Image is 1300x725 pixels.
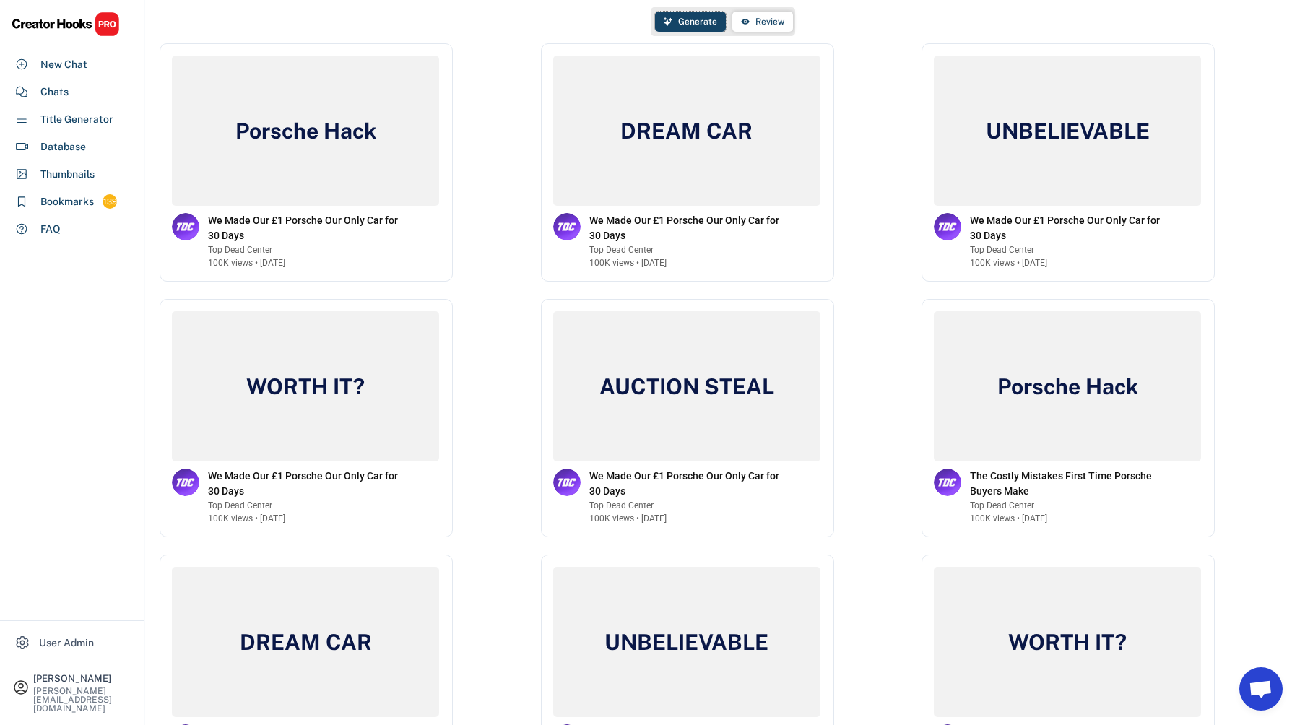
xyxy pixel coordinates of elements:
div: 100K views • [DATE] [589,512,667,525]
button: Generate [655,12,726,32]
img: channels4_profile.jpg [553,213,581,240]
div: We Made Our £1 Porsche Our Only Car for 30 Days [970,213,1172,243]
div: DREAM CAR [617,116,756,146]
div: Chats [40,84,69,100]
span: Review [755,17,784,26]
a: Open chat [1239,667,1283,711]
div: Top Dead Center [970,499,1172,512]
div: Thumbnails [40,167,95,182]
img: channels4_profile.jpg [934,213,961,240]
div: 100K views • [DATE] [589,256,667,269]
img: channels4_profile.jpg [172,469,199,496]
div: We Made Our £1 Porsche Our Only Car for 30 Days [208,469,410,499]
img: CHPRO%20Logo.svg [12,12,120,37]
div: We Made Our £1 Porsche Our Only Car for 30 Days [589,469,792,499]
span: Generate [678,17,717,26]
div: [PERSON_NAME][EMAIL_ADDRESS][DOMAIN_NAME] [33,687,131,713]
div: [PERSON_NAME] [33,674,131,683]
img: channels4_profile.jpg [934,469,961,496]
div: 100K views • [DATE] [208,256,285,269]
div: 100K views • [DATE] [970,256,1047,269]
div: Top Dead Center [589,243,792,256]
div: WORTH IT? [243,371,368,401]
div: Database [40,139,86,155]
div: Top Dead Center [208,499,410,512]
img: channels4_profile.jpg [553,469,581,496]
div: The Costly Mistakes First Time Porsche Buyers Make [970,469,1172,499]
div: AUCTION STEAL [596,371,778,401]
div: We Made Our £1 Porsche Our Only Car for 30 Days [589,213,792,243]
div: New Chat [40,57,87,72]
div: Porsche Hack [994,371,1142,401]
div: 100K views • [DATE] [970,512,1047,525]
div: Top Dead Center [589,499,792,512]
img: channels4_profile.jpg [172,213,199,240]
div: Porsche Hack [232,116,380,146]
div: User Admin [39,635,94,651]
div: WORTH IT? [1005,627,1130,657]
div: 100K views • [DATE] [208,512,285,525]
div: 139 [103,196,117,208]
div: UNBELIEVABLE [601,627,772,657]
button: Review [732,12,793,32]
div: UNBELIEVABLE [982,116,1153,146]
div: Title Generator [40,112,113,127]
div: Top Dead Center [208,243,410,256]
div: DREAM CAR [236,627,376,657]
div: We Made Our £1 Porsche Our Only Car for 30 Days [208,213,410,243]
div: Bookmarks [40,194,94,209]
div: Top Dead Center [970,243,1172,256]
div: FAQ [40,222,61,237]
